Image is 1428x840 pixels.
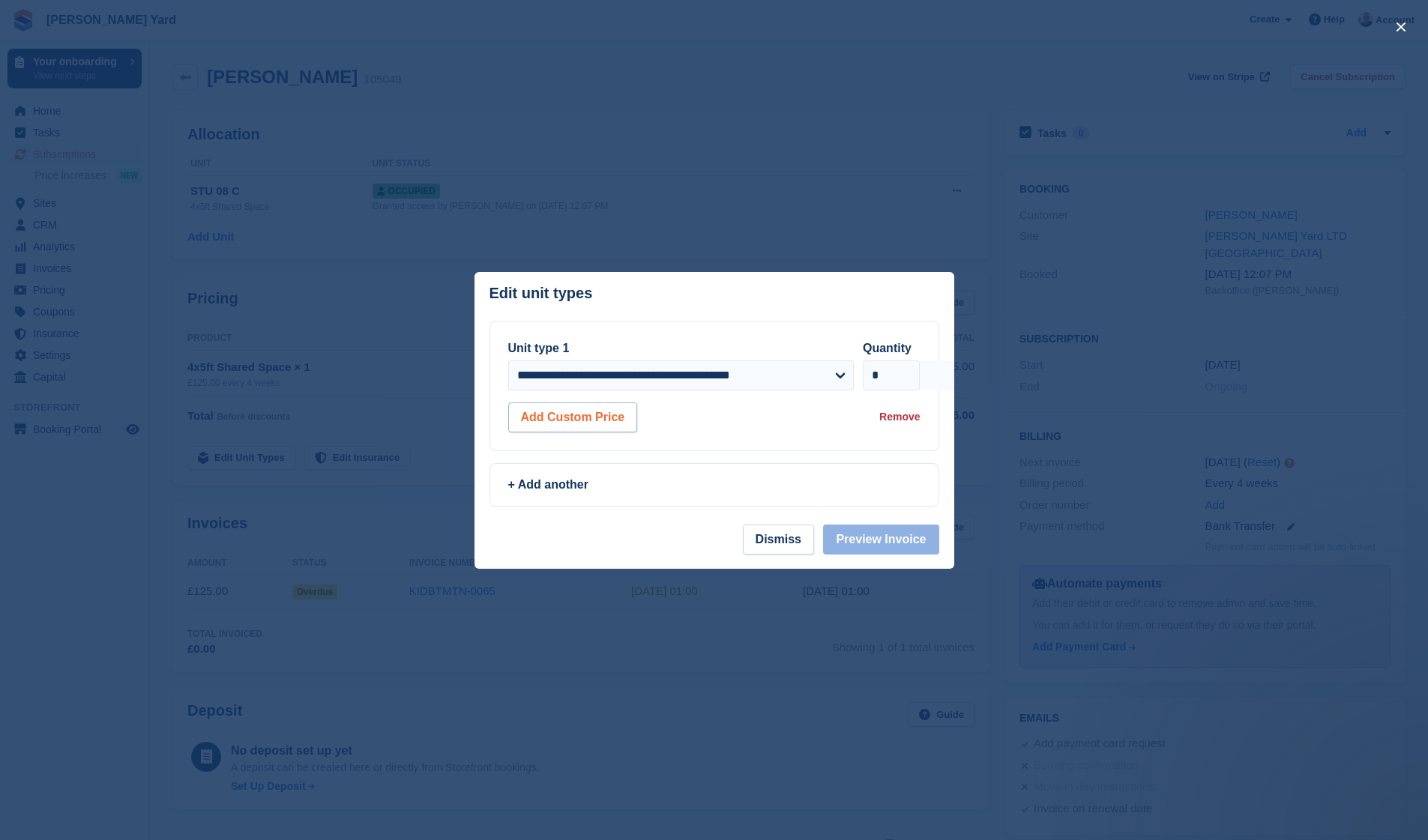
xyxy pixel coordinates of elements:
button: Add Custom Price [508,402,638,432]
label: Unit type 1 [508,342,570,354]
button: Preview Invoice [823,525,939,555]
div: + Add another [508,476,921,494]
a: + Add another [489,463,939,507]
button: Dismiss [743,525,814,555]
button: close [1389,15,1413,39]
label: Quantity [863,342,912,354]
p: Edit unit types [489,285,593,302]
div: Remove [879,409,920,425]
